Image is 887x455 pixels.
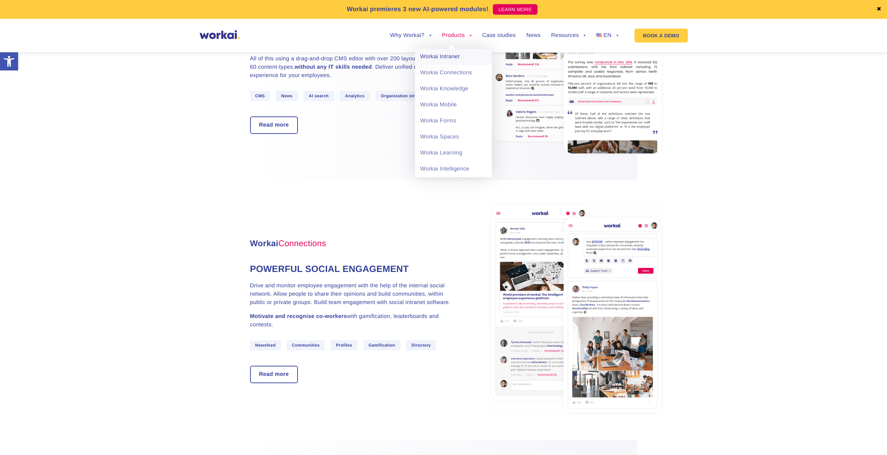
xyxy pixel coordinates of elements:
[250,263,459,275] h4: Powerful social engagement
[287,340,325,350] span: Communities
[442,33,472,38] a: Products
[406,340,436,350] span: Directory
[603,32,611,38] span: EN
[415,65,492,81] a: Workai Connections
[415,161,492,177] a: Workai Intelligence
[415,97,492,113] a: Workai Mobile
[250,55,459,80] p: All of this using a drag-and-drop CMS editor with over 200 layout blocks and 60 content-types, . ...
[250,237,459,250] h3: Workai
[250,313,347,319] strong: Motivate and recognise co-workers
[634,29,687,43] a: BOOK A DEMO
[347,5,489,14] p: Workai premieres 3 new AI-powered modules!
[390,33,431,38] a: Why Workai?
[251,366,298,382] a: Read more
[331,340,358,350] span: Profiles
[415,113,492,129] a: Workai Forms
[376,91,434,101] span: Organization structure
[877,7,881,12] a: ✖
[363,340,401,350] span: Gamification
[551,33,586,38] a: Resources
[278,239,326,248] span: Connections
[340,91,370,101] span: Analytics
[250,312,459,329] p: with gamification, leaderboards and contests.
[251,117,298,133] a: Read more
[415,49,492,65] a: Workai Intranet
[250,282,459,307] p: Drive and monitor employee engagement with the help of the internal social network. Allow people ...
[276,91,298,101] span: News
[250,340,281,350] span: Newsfeed
[482,33,516,38] a: Case studies
[415,145,492,161] a: Workai Learning
[250,91,270,101] span: CMS
[303,91,334,101] span: AI search
[526,33,541,38] a: News
[415,81,492,97] a: Workai Knowledge
[295,64,372,70] strong: without any IT skills needed
[415,129,492,145] a: Workai Spaces
[493,4,538,15] a: LEARN MORE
